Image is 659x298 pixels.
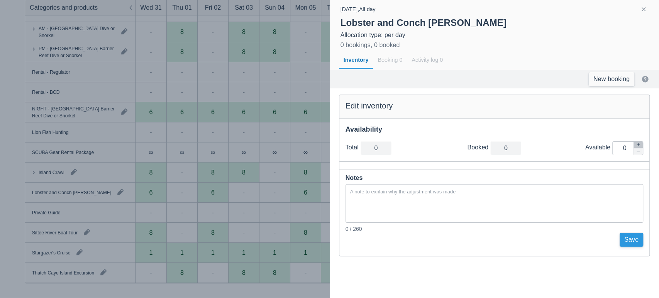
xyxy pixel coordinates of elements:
[339,51,373,69] div: Inventory
[620,233,643,247] button: Save
[346,101,644,111] div: Edit inventory
[467,144,490,151] div: Booked
[341,17,507,28] strong: Lobster and Conch [PERSON_NAME]
[346,144,361,151] div: Total
[341,5,376,14] div: [DATE] , All day
[341,31,649,39] div: Allocation type: per day
[589,72,634,86] a: New booking
[585,144,612,151] div: Available
[346,125,644,134] div: Availability
[346,173,644,183] div: Notes
[341,41,400,50] div: 0 bookings, 0 booked
[346,225,644,233] div: 0 / 260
